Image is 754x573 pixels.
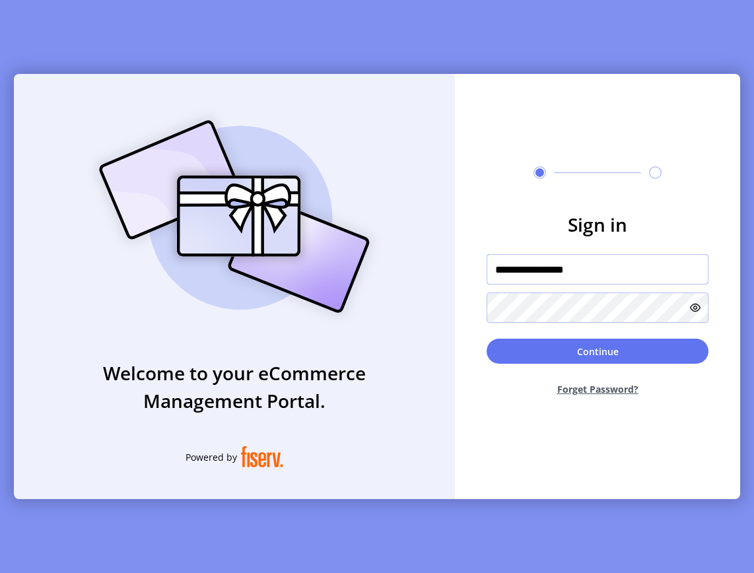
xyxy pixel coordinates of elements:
[14,359,455,415] h3: Welcome to your eCommerce Management Portal.
[186,450,237,464] span: Powered by
[487,372,708,407] button: Forget Password?
[487,211,708,238] h3: Sign in
[487,339,708,364] button: Continue
[79,106,390,327] img: card_Illustration.svg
